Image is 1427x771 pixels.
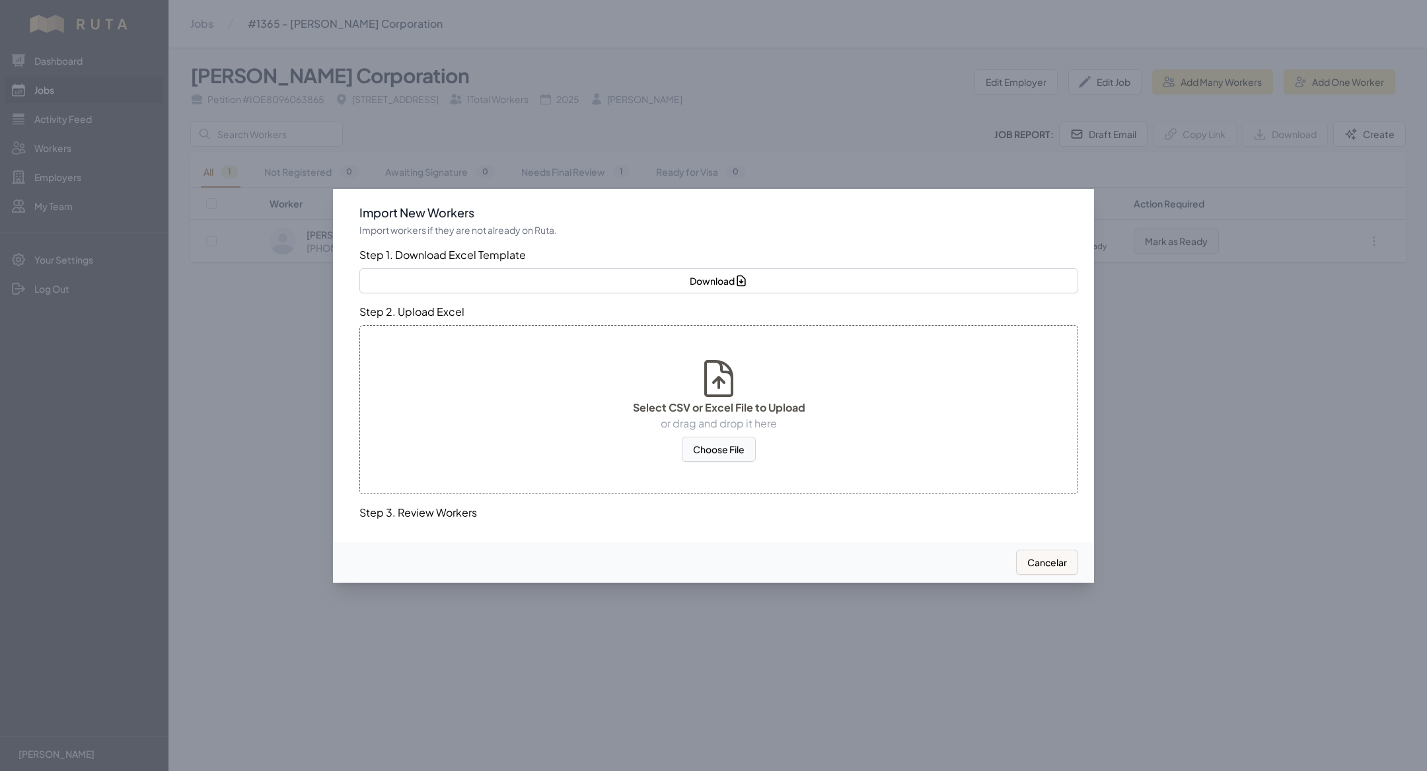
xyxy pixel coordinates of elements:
[359,247,1078,263] h3: Step 1. Download Excel Template
[682,437,756,462] button: Choose File
[359,505,1078,521] h3: Step 3. Review Workers
[1016,550,1078,575] button: Cancelar
[633,416,805,431] p: or drag and drop it here
[359,223,1078,237] p: Import workers if they are not already on Ruta.
[359,205,1078,221] h3: Import New Workers
[359,304,1078,320] h3: Step 2. Upload Excel
[633,400,805,416] p: Select CSV or Excel File to Upload
[359,268,1078,293] button: Download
